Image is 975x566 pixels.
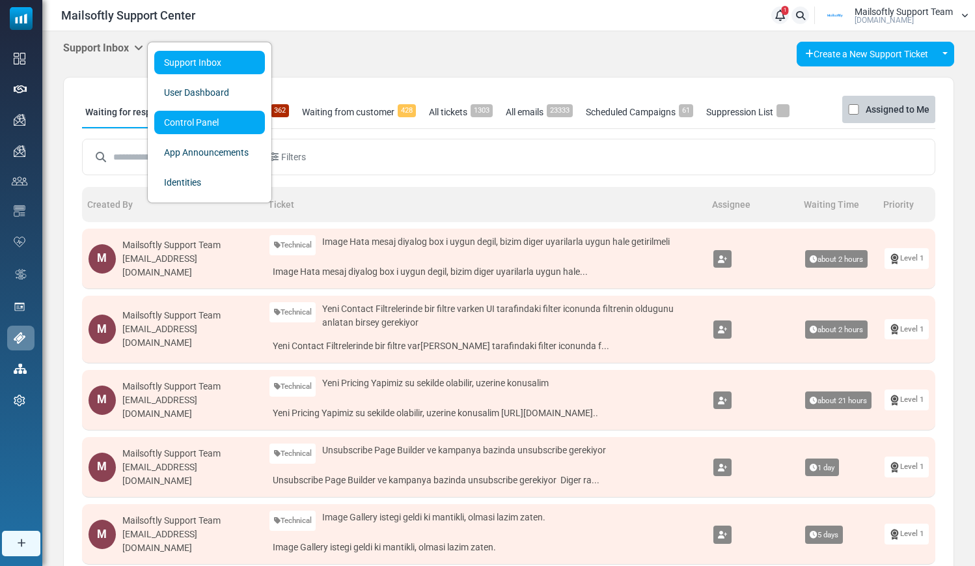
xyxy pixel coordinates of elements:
a: Level 1 [885,319,929,339]
a: Unsubscribe Page Builder ve kampanya bazinda unsubscribe gerekiyor Diger ra... [269,470,701,490]
span: 23333 [547,104,573,117]
span: Mailsoftly Support Team [855,7,953,16]
a: Waiting from customer428 [299,96,419,128]
div: M [89,315,116,344]
span: 428 [398,104,416,117]
a: Level 1 [885,457,929,477]
a: Scheduled Campaigns61 [583,96,696,128]
span: 1 [782,6,789,15]
div: [EMAIL_ADDRESS][DOMAIN_NAME] [122,528,256,555]
span: about 2 hours [805,250,868,268]
a: All tickets1303 [426,96,496,128]
div: [EMAIL_ADDRESS][DOMAIN_NAME] [122,252,256,279]
a: Identities [154,171,265,194]
img: campaigns-icon.png [14,114,25,126]
a: 1 [771,7,789,24]
a: Technical [269,302,316,322]
div: M [89,386,116,415]
span: Image Hata mesaj diyalog box i uygun degil, bizim diger uyarilarla uygun hale getirilmeli [322,235,670,249]
a: Waiting for response361 [82,96,196,128]
a: App Announcements [154,141,265,164]
img: email-templates-icon.svg [14,205,25,217]
a: All emails23333 [502,96,576,128]
div: Mailsoftly Support Team [122,447,256,460]
a: Create a New Support Ticket [797,42,937,66]
img: workflow.svg [14,267,28,282]
a: Technical [269,376,316,397]
img: contacts-icon.svg [12,177,27,186]
span: 5 days [805,526,843,544]
div: M [89,244,116,274]
h5: Support Inbox [63,42,143,54]
div: Mailsoftly Support Team [122,238,256,252]
img: support-icon-active.svg [14,332,25,344]
span: 362 [271,104,289,117]
th: Waiting Time [799,187,878,222]
div: Mailsoftly Support Team [122,380,256,393]
a: Level 1 [885,248,929,268]
a: Image Hata mesaj diyalog box i uygun degil, bizim diger uyarilarla uygun hale... [269,262,701,282]
a: Image Gallery istegi geldi ki mantikli, olmasi lazim zaten. [269,537,701,558]
img: dashboard-icon.svg [14,53,25,64]
img: mailsoftly_icon_blue_white.svg [10,7,33,30]
a: Level 1 [885,389,929,410]
img: domain-health-icon.svg [14,236,25,247]
span: about 2 hours [805,320,868,339]
span: Yeni Contact Filtrelerinde bir filtre varken UI tarafindaki filter iconunda filtrenin oldugunu an... [322,302,700,330]
a: User Dashboard [154,81,265,104]
a: Suppression List [703,96,793,128]
div: [EMAIL_ADDRESS][DOMAIN_NAME] [122,393,256,421]
a: Control Panel [154,111,265,134]
th: Assignee [707,187,799,222]
div: M [89,520,116,549]
img: User Logo [819,6,851,25]
span: Yeni Pricing Yapimiz su sekilde olabilir, uzerine konusalim [322,376,549,390]
th: Created By [82,187,263,222]
th: Priority [878,187,935,222]
label: Assigned to Me [866,102,929,117]
img: landing_pages.svg [14,301,25,313]
a: Yeni Contact Filtrelerinde bir filtre var[PERSON_NAME] tarafindaki filter iconunda f... [269,336,701,356]
a: Level 1 [885,524,929,544]
a: Technical [269,511,316,531]
a: User Logo Mailsoftly Support Team [DOMAIN_NAME] [819,6,968,25]
span: [DOMAIN_NAME] [855,16,914,24]
a: Support Inbox [154,51,265,74]
span: Mailsoftly Support Center [61,7,195,24]
img: campaigns-icon.png [14,145,25,157]
div: [EMAIL_ADDRESS][DOMAIN_NAME] [122,460,256,488]
span: Filters [281,150,306,164]
a: Technical [269,235,316,255]
span: about 21 hours [805,391,872,410]
a: Yeni Pricing Yapimiz su sekilde olabilir, uzerine konusalim [URL][DOMAIN_NAME].. [269,403,701,423]
div: Mailsoftly Support Team [122,309,256,322]
span: Unsubscribe Page Builder ve kampanya bazinda unsubscribe gerekiyor [322,444,606,457]
span: 1303 [471,104,493,117]
span: 1 day [805,459,839,477]
div: M [89,453,116,482]
img: settings-icon.svg [14,395,25,406]
th: Ticket [263,187,707,222]
span: 61 [679,104,693,117]
a: Technical [269,444,316,464]
div: [EMAIL_ADDRESS][DOMAIN_NAME] [122,322,256,350]
div: Mailsoftly Support Team [122,514,256,528]
span: Image Gallery istegi geldi ki mantikli, olmasi lazim zaten. [322,511,545,524]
